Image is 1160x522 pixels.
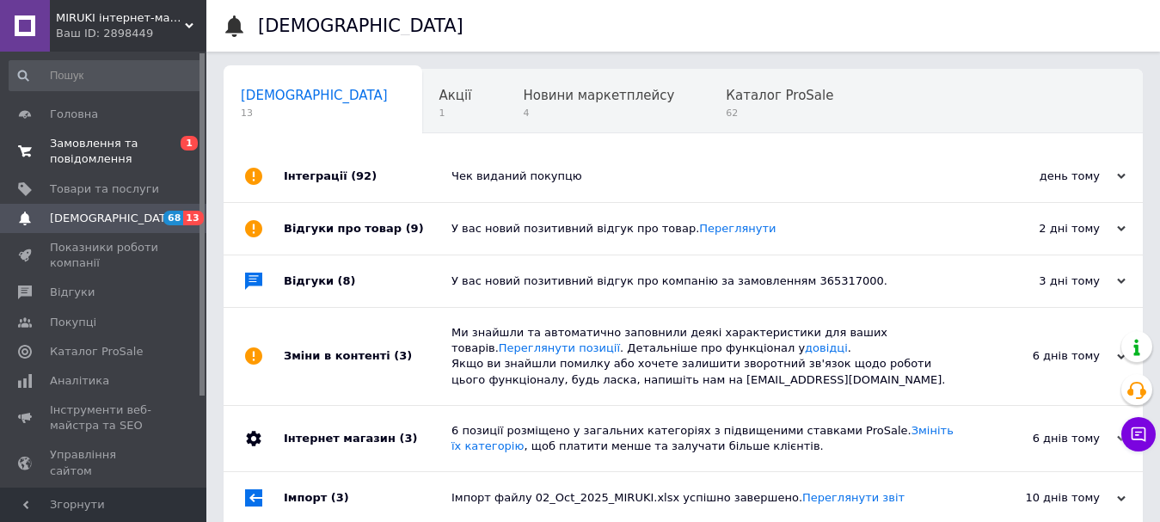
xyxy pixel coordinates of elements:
button: Чат з покупцем [1121,417,1156,451]
h1: [DEMOGRAPHIC_DATA] [258,15,463,36]
span: (8) [338,274,356,287]
div: Імпорт файлу 02_Oct_2025_MIRUKI.xlsx успішно завершено. [451,490,954,506]
span: Управління сайтом [50,447,159,478]
span: (3) [399,432,417,445]
span: 62 [726,107,833,120]
div: Відгуки про товар [284,203,451,255]
span: Каталог ProSale [50,344,143,359]
span: 1 [439,107,472,120]
span: 1 [181,136,198,150]
span: (92) [351,169,377,182]
div: Інтеграції [284,150,451,202]
a: Переглянути [699,222,776,235]
a: довідці [805,341,848,354]
span: (3) [394,349,412,362]
a: Переглянути звіт [802,491,905,504]
span: Відгуки [50,285,95,300]
div: Зміни в контенті [284,308,451,405]
div: 10 днів тому [954,490,1126,506]
div: 3 дні тому [954,273,1126,289]
span: (3) [331,491,349,504]
span: 13 [183,211,203,225]
a: Переглянути позиції [499,341,620,354]
div: день тому [954,169,1126,184]
div: Ваш ID: 2898449 [56,26,206,41]
div: Інтернет магазин [284,406,451,471]
input: Пошук [9,60,203,91]
div: 2 дні тому [954,221,1126,236]
span: Новини маркетплейсу [523,88,674,103]
div: У вас новий позитивний відгук про товар. [451,221,954,236]
span: [DEMOGRAPHIC_DATA] [50,211,177,226]
span: [DEMOGRAPHIC_DATA] [241,88,388,103]
span: Головна [50,107,98,122]
span: (9) [406,222,424,235]
div: 6 днів тому [954,431,1126,446]
div: Відгуки [284,255,451,307]
span: Товари та послуги [50,181,159,197]
span: Замовлення та повідомлення [50,136,159,167]
a: Змініть їх категорію [451,424,954,452]
div: Чек виданий покупцю [451,169,954,184]
span: Каталог ProSale [726,88,833,103]
span: Акції [439,88,472,103]
span: Інструменти веб-майстра та SEO [50,402,159,433]
div: У вас новий позитивний відгук про компанію за замовленням 365317000. [451,273,954,289]
span: MIRUKI інтернет-магазин [56,10,185,26]
span: Аналітика [50,373,109,389]
span: Покупці [50,315,96,330]
span: Показники роботи компанії [50,240,159,271]
div: 6 позиції розміщено у загальних категоріях з підвищеними ставками ProSale. , щоб платити менше та... [451,423,954,454]
span: 4 [523,107,674,120]
div: 6 днів тому [954,348,1126,364]
span: 13 [241,107,388,120]
span: 68 [163,211,183,225]
div: Ми знайшли та автоматично заповнили деякі характеристики для ваших товарів. . Детальніше про функ... [451,325,954,388]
